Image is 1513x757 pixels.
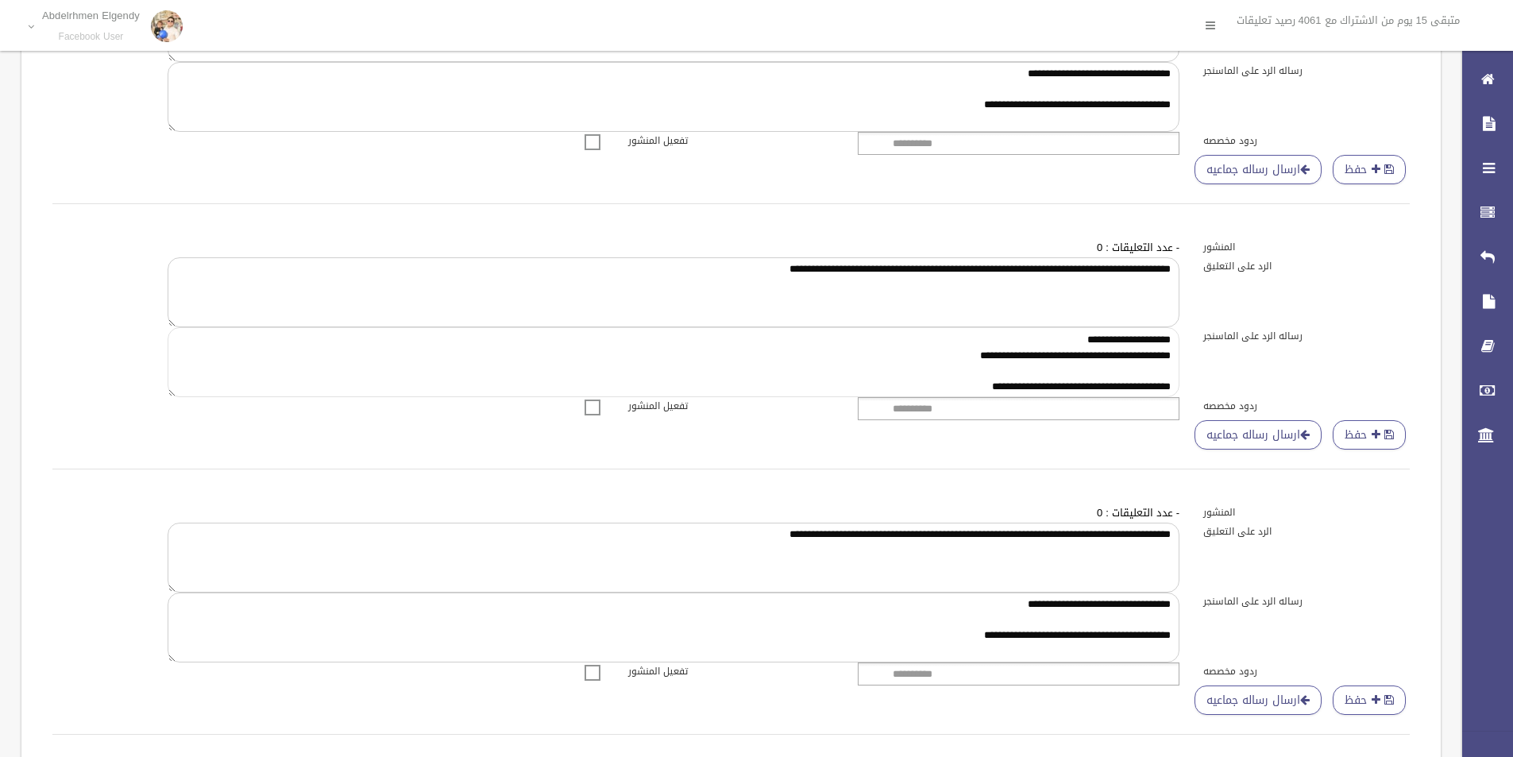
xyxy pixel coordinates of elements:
[1195,420,1322,450] a: ارسال رساله جماعيه
[1195,686,1322,715] a: ارسال رساله جماعيه
[1097,238,1179,257] a: - عدد التعليقات : 0
[1191,593,1422,610] label: رساله الرد على الماسنجر
[1191,62,1422,79] label: رساله الرد على الماسنجر
[1191,523,1422,540] label: الرد على التعليق
[1191,504,1422,521] label: المنشور
[1191,327,1422,345] label: رساله الرد على الماسنجر
[1097,503,1179,523] a: - عدد التعليقات : 0
[1195,155,1322,184] a: ارسال رساله جماعيه
[1191,257,1422,275] label: الرد على التعليق
[1333,420,1406,450] button: حفظ
[1191,132,1422,149] label: ردود مخصصه
[616,397,847,415] label: تفعيل المنشور
[616,662,847,680] label: تفعيل المنشور
[616,132,847,149] label: تفعيل المنشور
[1191,662,1422,680] label: ردود مخصصه
[42,10,140,21] p: Abdelrhmen Elgendy
[1191,397,1422,415] label: ردود مخصصه
[1333,155,1406,184] button: حفظ
[1191,238,1422,256] label: المنشور
[42,31,140,43] small: Facebook User
[1333,686,1406,715] button: حفظ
